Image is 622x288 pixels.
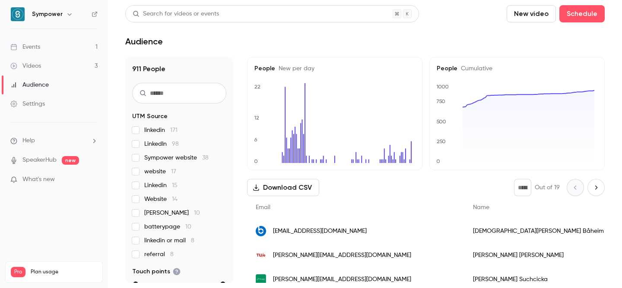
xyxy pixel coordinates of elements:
[132,112,168,121] span: UTM Source
[172,196,178,202] span: 14
[202,155,209,161] span: 38
[437,64,597,73] h5: People
[254,115,259,121] text: 12
[464,243,612,267] div: [PERSON_NAME] [PERSON_NAME]
[172,141,179,147] span: 98
[254,137,257,143] text: 6
[172,182,178,188] span: 15
[31,269,97,275] span: Plan usage
[587,179,605,196] button: Next page
[254,158,258,164] text: 0
[273,275,411,284] span: [PERSON_NAME][EMAIL_ADDRESS][DOMAIN_NAME]
[11,7,25,21] img: Sympower
[275,66,314,72] span: New per day
[191,238,194,244] span: 8
[10,81,49,89] div: Audience
[10,62,41,70] div: Videos
[22,156,57,165] a: SpeakerHub
[436,98,445,104] text: 750
[144,181,178,190] span: Linkedin
[535,183,560,192] p: Out of 19
[436,158,440,164] text: 0
[125,36,163,47] h1: Audience
[256,204,270,210] span: Email
[194,210,200,216] span: 10
[144,167,176,176] span: website
[87,176,98,184] iframe: Noticeable Trigger
[132,64,226,74] h1: 911 People
[133,282,138,287] div: min
[436,119,446,125] text: 500
[32,10,63,19] h6: Sympower
[171,169,176,175] span: 17
[22,136,35,145] span: Help
[144,126,178,135] span: linkedin
[559,5,605,22] button: Schedule
[185,224,191,230] span: 10
[256,250,266,260] img: student.tue.nl
[132,267,181,276] span: Touch points
[254,64,415,73] h5: People
[273,251,411,260] span: [PERSON_NAME][EMAIL_ADDRESS][DOMAIN_NAME]
[22,175,55,184] span: What's new
[256,274,266,285] img: rpower.solar
[256,226,266,236] img: bluetec.no
[273,227,367,236] span: [EMAIL_ADDRESS][DOMAIN_NAME]
[464,219,612,243] div: [DEMOGRAPHIC_DATA][PERSON_NAME] Båheim
[133,9,219,19] div: Search for videos or events
[10,136,98,145] li: help-dropdown-opener
[144,140,179,148] span: LinkedIn
[144,195,178,203] span: Website
[436,84,449,90] text: 1000
[170,251,174,257] span: 8
[507,5,556,22] button: New video
[144,222,191,231] span: batterypage
[10,43,40,51] div: Events
[247,179,319,196] button: Download CSV
[220,282,225,287] div: max
[170,127,178,133] span: 171
[11,267,25,277] span: Pro
[254,84,260,90] text: 22
[144,250,174,259] span: referral
[437,138,446,144] text: 250
[144,236,194,245] span: linkedin or mail
[10,100,45,108] div: Settings
[457,66,492,72] span: Cumulative
[144,209,200,217] span: [PERSON_NAME]
[144,153,209,162] span: Sympower website
[62,156,79,165] span: new
[473,204,489,210] span: Name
